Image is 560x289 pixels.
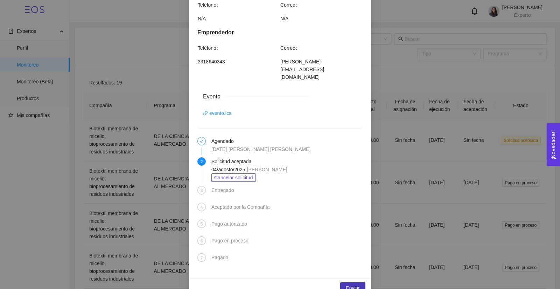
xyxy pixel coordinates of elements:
span: N/A [280,15,362,22]
span: 6 [201,239,203,243]
div: Agendado [211,137,238,145]
div: Entregado [211,186,238,194]
span: [DATE] [211,146,227,152]
span: [PERSON_NAME] [PERSON_NAME] [229,146,310,152]
span: [PERSON_NAME][EMAIL_ADDRESS][DOMAIN_NAME] [280,58,362,81]
span: 3318640343 [198,58,280,66]
span: Correo [280,1,300,9]
button: Open Feedback Widget [547,123,560,166]
span: Cancelar solicitud [214,174,253,181]
span: Correo [280,44,300,52]
span: 2 [201,159,203,164]
span: check [199,139,204,143]
span: Teléfono [198,1,221,9]
div: Solicitud aceptada [211,157,255,166]
span: 5 [201,222,203,227]
span: Teléfono [198,44,221,52]
span: 4 [201,205,203,210]
span: 3 [201,188,203,193]
div: Aceptado por la Compañía [211,203,274,211]
div: Emprendedor [197,28,363,37]
span: 7 [201,255,203,260]
span: 04/agosto/2025 [211,167,245,172]
span: Evento [197,92,226,101]
div: Pago en proceso [211,236,253,245]
span: N/A [198,15,280,22]
div: Pagado [211,253,232,262]
button: Cancelar solicitud [211,173,256,182]
span: [PERSON_NAME] [247,167,287,172]
span: link [203,111,208,116]
div: Pago autorizado [211,220,251,228]
a: link evento.ics [203,109,231,117]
